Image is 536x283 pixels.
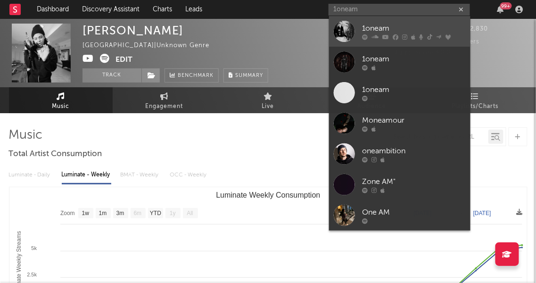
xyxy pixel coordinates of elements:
span: Engagement [146,101,183,112]
text: Luminate Weekly Consumption [216,191,320,199]
text: 1w [82,210,89,217]
div: [PERSON_NAME] [82,24,183,37]
div: Zone AM" [362,176,466,187]
span: Summary [235,73,263,78]
span: Total Artist Consumption [9,149,102,160]
div: [GEOGRAPHIC_DATA] | Unknown Genre [82,40,220,51]
span: Playlists/Charts [452,101,499,112]
text: 6m [133,210,141,217]
button: 99+ [497,6,504,13]
button: Edit [115,54,132,66]
text: Zoom [60,210,75,217]
a: Benchmark [165,68,219,83]
span: Music [52,101,69,112]
text: All [187,210,193,217]
a: Music [9,87,113,113]
span: 2,830 [460,26,488,32]
div: oneambition [362,145,466,157]
a: Engagement [113,87,216,113]
span: Live [262,101,274,112]
div: Moneamour [362,115,466,126]
input: Search for artists [329,4,470,16]
div: 99 + [500,2,512,9]
a: 1oneam [329,77,470,108]
a: 1oneam [329,16,470,47]
text: 5k [31,245,37,251]
button: Track [82,68,141,83]
text: 2.5k [27,272,37,277]
a: One AM [329,200,470,231]
a: Playlists/Charts [424,87,528,113]
text: YTD [149,210,161,217]
button: Summary [223,68,268,83]
text: 3m [116,210,124,217]
div: 1oneam [362,53,466,65]
a: Zone AM" [329,169,470,200]
div: One AM [362,207,466,218]
div: 1oneam [362,23,466,34]
div: Luminate - Weekly [62,167,111,183]
a: Audience [320,87,424,113]
div: 1oneam [362,84,466,95]
text: 1y [170,210,176,217]
text: 1m [99,210,107,217]
a: 1oneam [329,47,470,77]
a: Live [216,87,320,113]
text: [DATE] [473,210,491,216]
a: Moneamour [329,108,470,139]
span: Benchmark [178,70,214,82]
a: oneambition [329,139,470,169]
